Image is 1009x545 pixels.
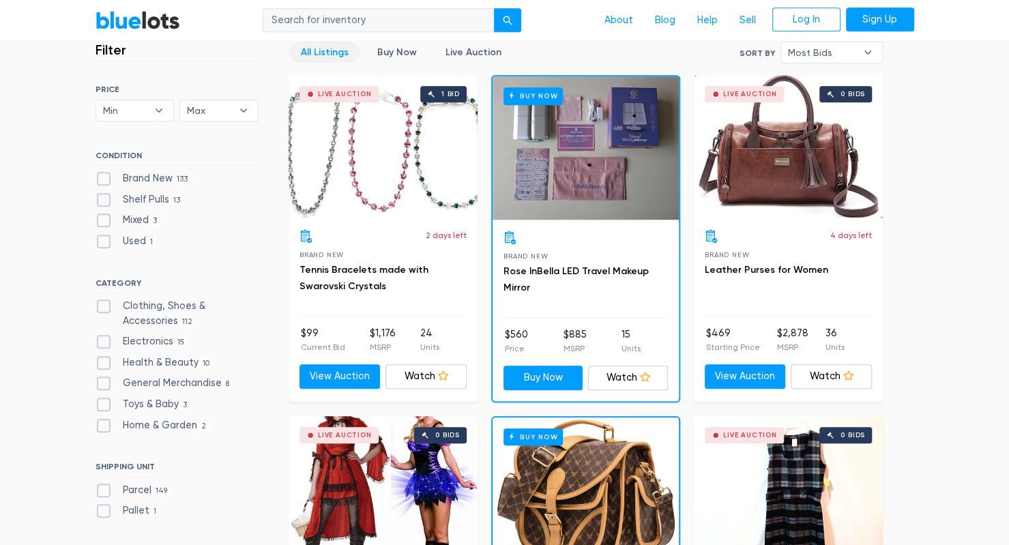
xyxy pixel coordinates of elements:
li: 36 [825,326,845,353]
a: Watch [588,366,668,390]
label: Toys & Baby [96,397,192,412]
span: Brand New [705,251,749,259]
p: Units [825,341,845,353]
div: Live Auction [723,91,777,98]
span: 3 [179,400,192,411]
span: 10 [199,358,214,369]
li: $469 [706,326,760,353]
h6: Buy Now [503,428,563,445]
div: Live Auction [318,91,372,98]
h6: Buy Now [503,87,563,104]
li: 24 [420,326,439,353]
b: ▾ [145,100,173,121]
b: ▾ [853,42,882,63]
a: View Auction [299,364,381,389]
p: 4 days left [830,229,872,241]
label: Electronics [96,334,189,349]
a: Live Auction 0 bids [694,75,883,218]
p: Current Bid [301,341,345,353]
li: $1,176 [370,326,396,353]
span: 1 [149,507,161,518]
label: General Merchandise [96,376,234,391]
div: 0 bids [840,91,865,98]
p: MSRP [563,342,586,355]
span: 8 [222,379,234,390]
span: Most Bids [788,42,856,63]
a: Watch [791,364,872,389]
h6: CONDITION [96,151,259,166]
li: $2,878 [777,326,808,353]
a: About [594,8,644,33]
p: Starting Price [706,341,760,353]
a: Rose InBella LED Travel Makeup Mirror [503,265,649,293]
a: Leather Purses for Women [705,264,828,276]
a: Sign Up [846,8,914,32]
div: Live Auction [723,432,777,439]
p: Units [622,342,641,355]
li: 15 [622,327,641,355]
input: Search for inventory [263,8,495,33]
label: Shelf Pulls [96,192,185,207]
div: Live Auction [318,432,372,439]
p: Price [505,342,528,355]
label: Parcel [96,483,172,498]
label: Sort By [740,47,775,59]
span: 13 [169,195,185,206]
a: Tennis Bracelets made with Swarovski Crystals [299,264,428,292]
label: Pallet [96,503,161,518]
label: Mixed [96,213,162,228]
label: Brand New [96,171,192,186]
span: 112 [178,316,197,327]
h3: Filter [96,42,126,58]
a: Buy Now [503,366,583,390]
li: $885 [563,327,586,355]
a: View Auction [705,364,786,389]
span: 1 [146,237,158,248]
p: MSRP [370,341,396,353]
a: Buy Now [366,42,428,63]
li: $99 [301,326,345,353]
h6: PRICE [96,85,259,94]
p: 2 days left [426,229,467,241]
li: $560 [505,327,528,355]
a: BlueLots [96,10,180,30]
p: Units [420,341,439,353]
span: Min [103,100,148,121]
a: Watch [385,364,467,389]
a: Blog [644,8,686,33]
label: Health & Beauty [96,355,214,370]
a: Log In [772,8,840,32]
a: Live Auction [434,42,513,63]
span: 133 [173,174,192,185]
span: 3 [149,216,162,227]
div: 1 bid [441,91,460,98]
span: Brand New [299,251,344,259]
div: 0 bids [435,432,460,439]
h6: SHIPPING UNIT [96,462,259,477]
h6: CATEGORY [96,278,259,293]
label: Clothing, Shoes & Accessories [96,299,259,328]
label: Used [96,234,158,249]
span: Brand New [503,252,548,260]
span: 15 [173,337,189,348]
a: All Listings [289,42,360,63]
div: 0 bids [840,432,865,439]
span: 149 [151,486,172,497]
a: Help [686,8,729,33]
b: ▾ [229,100,258,121]
span: 2 [197,421,211,432]
label: Home & Garden [96,418,211,433]
span: Max [187,100,232,121]
a: Live Auction 1 bid [289,75,478,218]
p: MSRP [777,341,808,353]
a: Sell [729,8,767,33]
a: Buy Now [493,76,679,220]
